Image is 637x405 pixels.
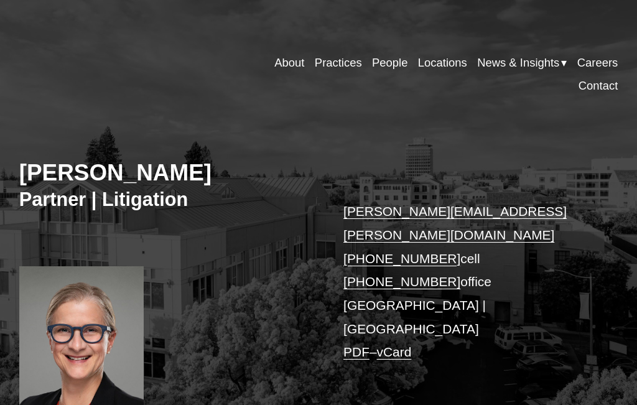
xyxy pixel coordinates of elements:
a: folder dropdown [477,51,567,74]
a: [PHONE_NUMBER] [343,274,460,289]
a: Careers [577,51,618,74]
a: Practices [315,51,362,74]
span: News & Insights [477,52,559,73]
a: vCard [377,345,412,359]
a: [PERSON_NAME][EMAIL_ADDRESS][PERSON_NAME][DOMAIN_NAME] [343,204,567,242]
h2: [PERSON_NAME] [19,159,318,187]
h3: Partner | Litigation [19,188,318,212]
a: People [372,51,407,74]
a: [PHONE_NUMBER] [343,251,460,266]
a: Contact [579,74,618,97]
a: About [274,51,304,74]
a: Locations [418,51,467,74]
a: PDF [343,345,370,359]
p: cell office [GEOGRAPHIC_DATA] | [GEOGRAPHIC_DATA] – [343,200,593,363]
